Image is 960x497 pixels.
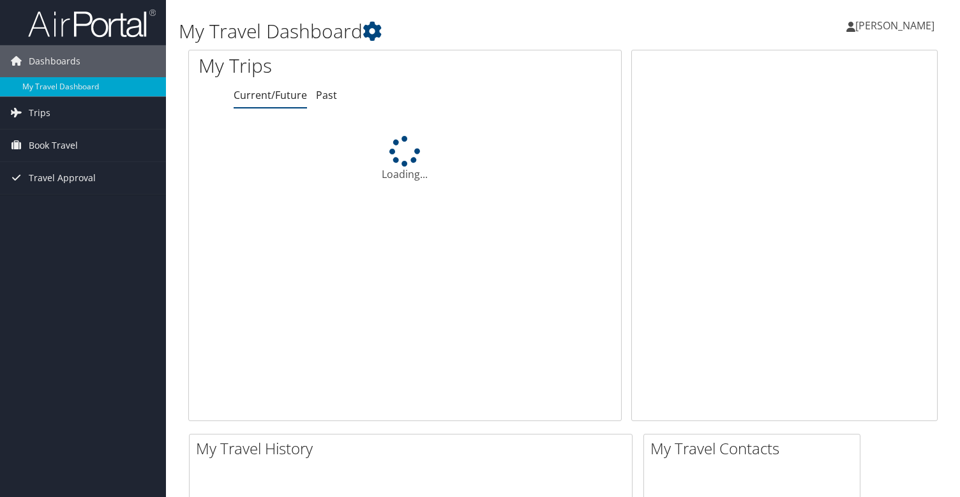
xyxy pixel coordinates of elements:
span: Trips [29,97,50,129]
h2: My Travel History [196,438,632,459]
span: Travel Approval [29,162,96,194]
h1: My Trips [199,52,431,79]
span: Book Travel [29,130,78,161]
div: Loading... [189,136,621,182]
a: Past [316,88,337,102]
img: airportal-logo.png [28,8,156,38]
h2: My Travel Contacts [650,438,860,459]
a: Current/Future [234,88,307,102]
a: [PERSON_NAME] [846,6,947,45]
h1: My Travel Dashboard [179,18,691,45]
span: [PERSON_NAME] [855,19,934,33]
span: Dashboards [29,45,80,77]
